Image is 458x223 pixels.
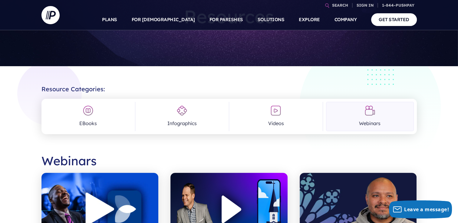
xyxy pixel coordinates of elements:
[364,105,375,116] img: Webinars Icon
[102,9,117,30] a: PLANS
[83,105,94,116] img: EBooks Icon
[44,102,132,131] a: EBooks
[258,9,285,30] a: SOLUTIONS
[371,13,417,26] a: GET STARTED
[176,105,187,116] img: Infographics Icon
[138,102,226,131] a: Infographics
[232,102,320,131] a: Videos
[132,9,195,30] a: FOR [DEMOGRAPHIC_DATA]
[326,102,414,131] a: Webinars
[41,149,417,173] h2: Webinars
[270,105,281,116] img: Videos Icon
[209,9,243,30] a: FOR PARISHES
[404,206,449,213] span: Leave a message!
[41,81,417,93] h2: Resource Categories:
[389,200,452,218] button: Leave a message!
[334,9,357,30] a: COMPANY
[299,9,320,30] a: EXPLORE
